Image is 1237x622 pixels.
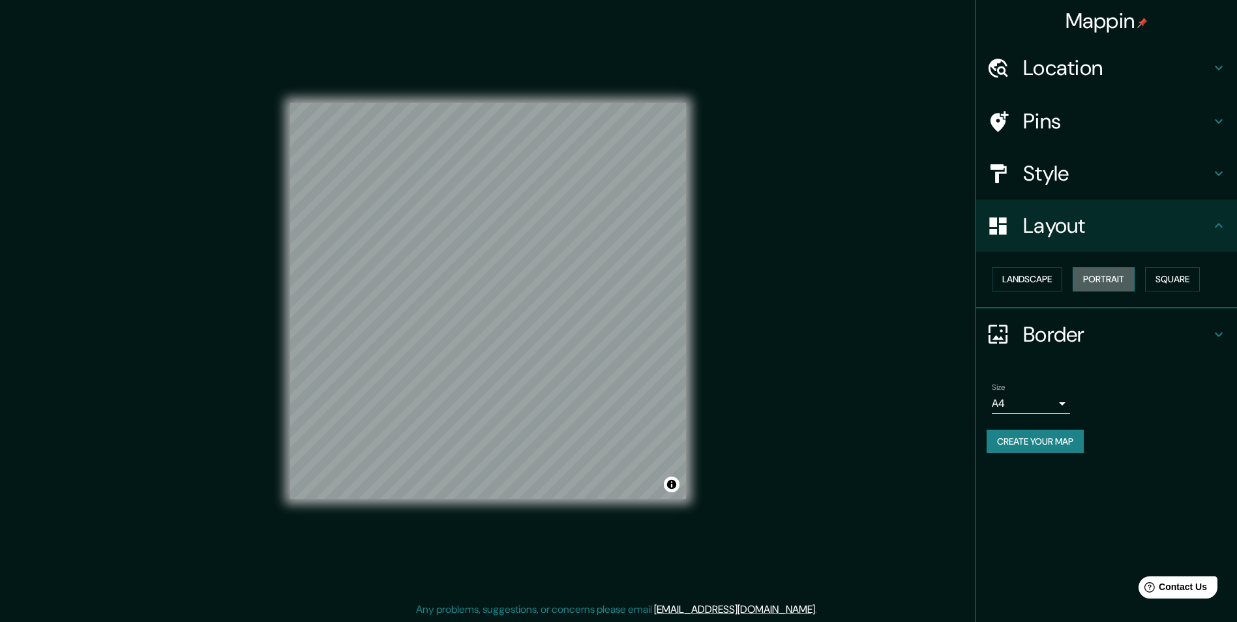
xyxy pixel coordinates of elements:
h4: Location [1023,55,1211,81]
p: Any problems, suggestions, or concerns please email . [416,602,817,617]
h4: Pins [1023,108,1211,134]
button: Toggle attribution [664,477,679,492]
div: Pins [976,95,1237,147]
div: Location [976,42,1237,94]
h4: Style [1023,160,1211,186]
div: . [817,602,819,617]
h4: Mappin [1066,8,1148,34]
iframe: Help widget launcher [1121,571,1223,608]
div: . [819,602,822,617]
div: Layout [976,200,1237,252]
div: Style [976,147,1237,200]
div: A4 [992,393,1070,414]
h4: Border [1023,321,1211,348]
div: Border [976,308,1237,361]
label: Size [992,381,1006,392]
button: Landscape [992,267,1062,291]
img: pin-icon.png [1137,18,1148,28]
h4: Layout [1023,213,1211,239]
canvas: Map [290,103,686,499]
button: Square [1145,267,1200,291]
button: Portrait [1073,267,1135,291]
a: [EMAIL_ADDRESS][DOMAIN_NAME] [654,602,815,616]
button: Create your map [987,430,1084,454]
